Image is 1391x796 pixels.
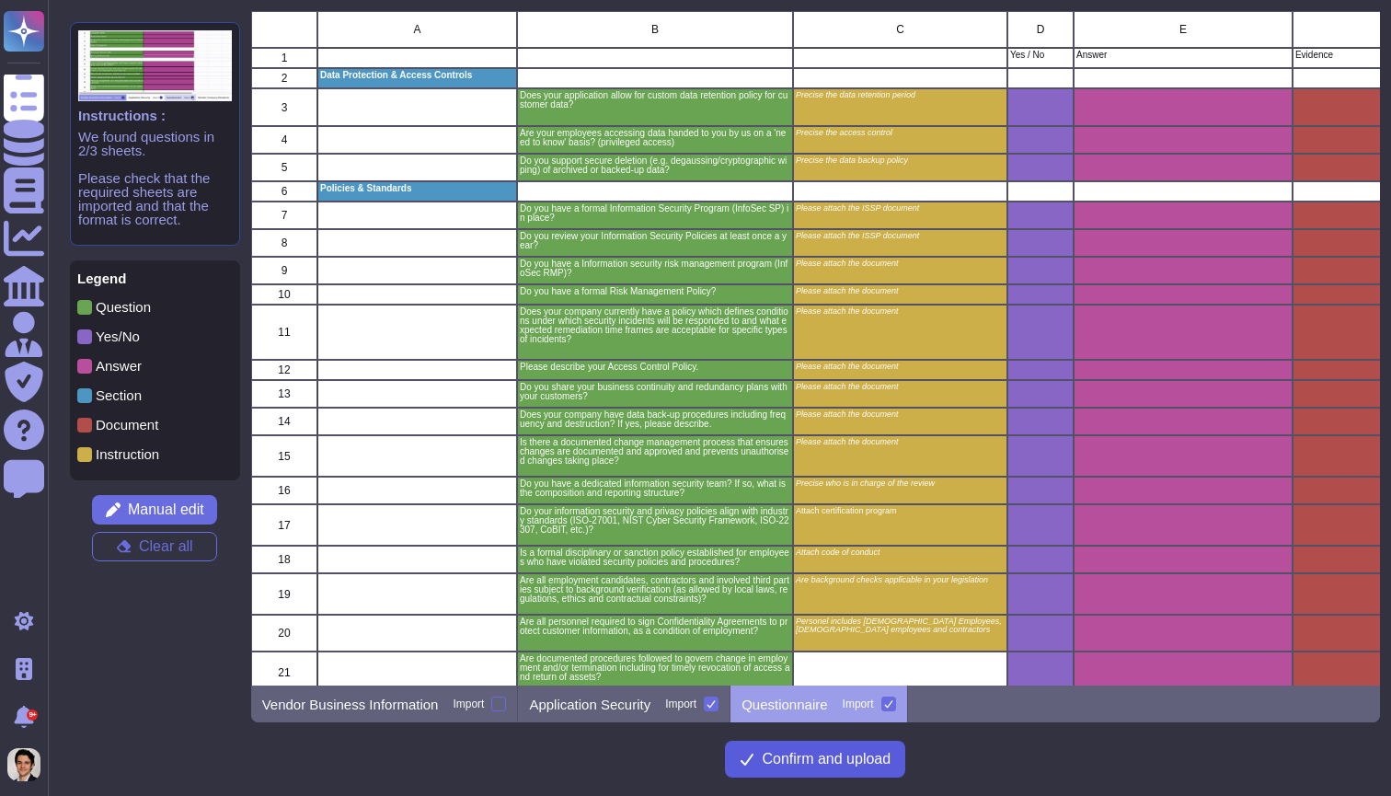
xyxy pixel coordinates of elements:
[665,698,696,709] div: Import
[1076,51,1290,60] p: Answer
[139,539,193,554] span: Clear all
[320,184,514,193] p: Policies & Standards
[796,307,1005,316] p: Please attach the document
[796,129,1005,137] p: Precise the access control
[725,741,905,778] button: Confirm and upload
[78,30,232,101] img: instruction
[520,383,790,401] p: Do you share your business continuity and redundancy plans with your customers?
[251,202,317,229] div: 7
[251,68,317,88] div: 2
[251,360,317,380] div: 12
[27,709,38,721] div: 9+
[251,229,317,257] div: 8
[92,495,217,525] button: Manual edit
[251,11,1380,686] div: grid
[796,548,1005,557] p: Attach code of conduct
[520,91,790,110] p: Does your application allow for custom data retention policy for customer data?
[251,435,317,477] div: 15
[251,181,317,202] div: 6
[262,698,439,711] p: Vendor Business Information
[96,300,151,314] p: Question
[1010,51,1071,60] p: Yes / No
[520,617,790,636] p: Are all personnel required to sign Confidentiality Agreements to protect customer information, as...
[96,329,140,343] p: Yes/No
[651,24,659,35] span: B
[796,204,1005,213] p: Please attach the ISSP document
[520,287,790,296] p: Do you have a formal Risk Management Policy?
[796,479,1005,488] p: Precise who is in charge of the review
[843,698,874,709] div: Import
[520,410,790,429] p: Does your company have data back-up procedures including frequency and destruction? If yes, pleas...
[1036,24,1044,35] span: D
[128,502,204,517] span: Manual edit
[251,546,317,573] div: 18
[251,652,317,693] div: 21
[251,615,317,652] div: 20
[251,305,317,360] div: 11
[796,156,1005,165] p: Precise the data backup policy
[796,260,1005,268] p: Please attach the document
[1179,24,1187,35] span: E
[520,156,790,175] p: Do you support secure deletion (e.g. degaussing/cryptographic wiping) of archived or backed-up data?
[251,573,317,615] div: 19
[251,257,317,284] div: 9
[520,129,790,147] p: Are your employees accessing data handed to you by us on a 'need to know' basis? (privileged access)
[520,204,790,223] p: Do you have a formal Information Security Program (InfoSec SP) in place?
[92,532,217,561] button: Clear all
[251,154,317,181] div: 5
[78,109,232,122] p: Instructions :
[7,748,40,781] img: user
[251,380,317,408] div: 13
[520,548,790,567] p: Is a formal disciplinary or sanction policy established for employees who have violated security ...
[520,479,790,498] p: Do you have a dedicated information security team? If so, what is the composition and reporting s...
[520,232,790,250] p: Do you review your Information Security Policies at least once a year?
[796,232,1005,240] p: Please attach the ISSP document
[413,24,420,35] span: A
[320,71,514,80] p: Data Protection & Access Controls
[796,383,1005,391] p: Please attach the document
[520,576,790,604] p: Are all employment candidates, contractors and involved third parties subject to background verif...
[796,576,1005,584] p: Are background checks applicable in your legislation
[741,698,827,711] p: Questionnaire
[796,287,1005,295] p: Please attach the document
[762,752,891,767] span: Confirm and upload
[96,447,159,461] p: Instruction
[796,363,1005,371] p: Please attach the document
[520,438,790,466] p: Is there a documented change management process that ensures changes are documented and approved ...
[4,744,53,785] button: user
[520,507,790,535] p: Do your information security and privacy policies align with industry standards (ISO-27001, NIST ...
[520,307,790,344] p: Does your company currently have a policy which defines conditions under which security incidents...
[251,88,317,126] div: 3
[96,388,142,402] p: Section
[251,477,317,504] div: 16
[453,698,484,709] div: Import
[251,48,317,68] div: 1
[77,271,233,285] p: Legend
[251,126,317,154] div: 4
[96,418,158,432] p: Document
[796,507,1005,515] p: Attach certification program
[520,363,790,372] p: Please describe your Access Control Policy.
[796,410,1005,419] p: Please attach the document
[896,24,904,35] span: C
[520,654,790,682] p: Are documented procedures followed to govern change in employment and/or termination including fo...
[529,698,650,711] p: Application Security
[520,260,790,278] p: Do you have a Information security risk management program (InfoSec RMP)?
[796,438,1005,446] p: Please attach the document
[251,408,317,435] div: 14
[251,284,317,305] div: 10
[251,504,317,546] div: 17
[796,91,1005,99] p: Precise the data retention period
[78,130,232,226] p: We found questions in 2/3 sheets. Please check that the required sheets are imported and that the...
[796,617,1005,634] p: Personel includes [DEMOGRAPHIC_DATA] Employees, [DEMOGRAPHIC_DATA] employees and contractors
[96,359,142,373] p: Answer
